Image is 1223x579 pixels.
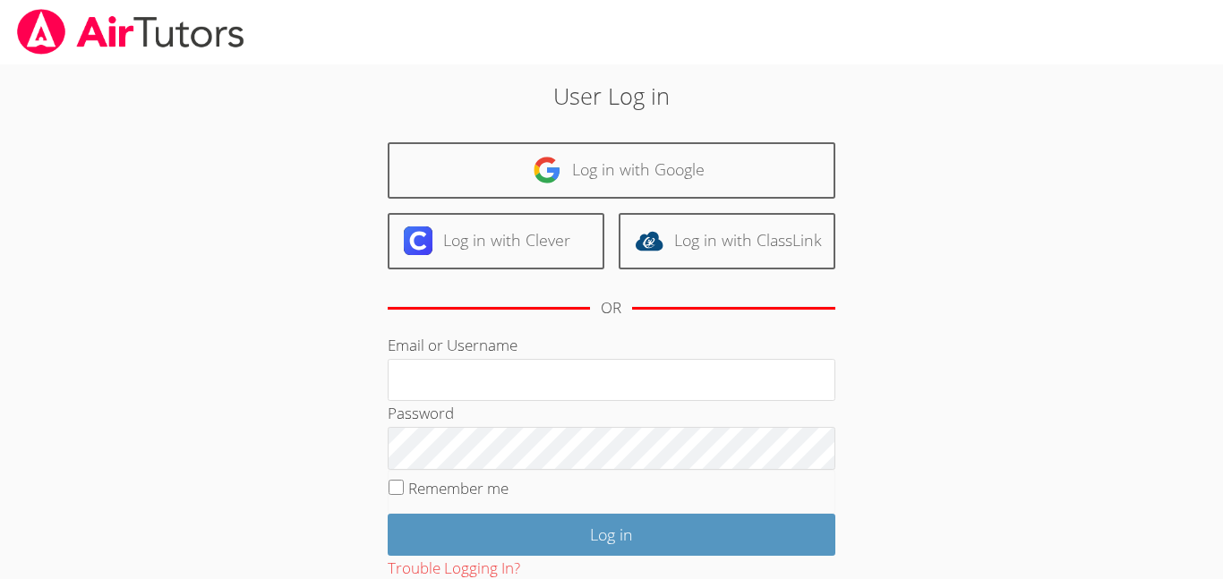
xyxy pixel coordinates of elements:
label: Remember me [408,478,509,498]
label: Email or Username [388,335,517,355]
h2: User Log in [281,79,942,113]
a: Log in with Clever [388,213,604,269]
div: OR [601,295,621,321]
img: classlink-logo-d6bb404cc1216ec64c9a2012d9dc4662098be43eaf13dc465df04b49fa7ab582.svg [635,226,663,255]
label: Password [388,403,454,423]
img: google-logo-50288ca7cdecda66e5e0955fdab243c47b7ad437acaf1139b6f446037453330a.svg [533,156,561,184]
img: airtutors_banner-c4298cdbf04f3fff15de1276eac7730deb9818008684d7c2e4769d2f7ddbe033.png [15,9,246,55]
a: Log in with Google [388,142,835,199]
input: Log in [388,514,835,556]
img: clever-logo-6eab21bc6e7a338710f1a6ff85c0baf02591cd810cc4098c63d3a4b26e2feb20.svg [404,226,432,255]
a: Log in with ClassLink [619,213,835,269]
